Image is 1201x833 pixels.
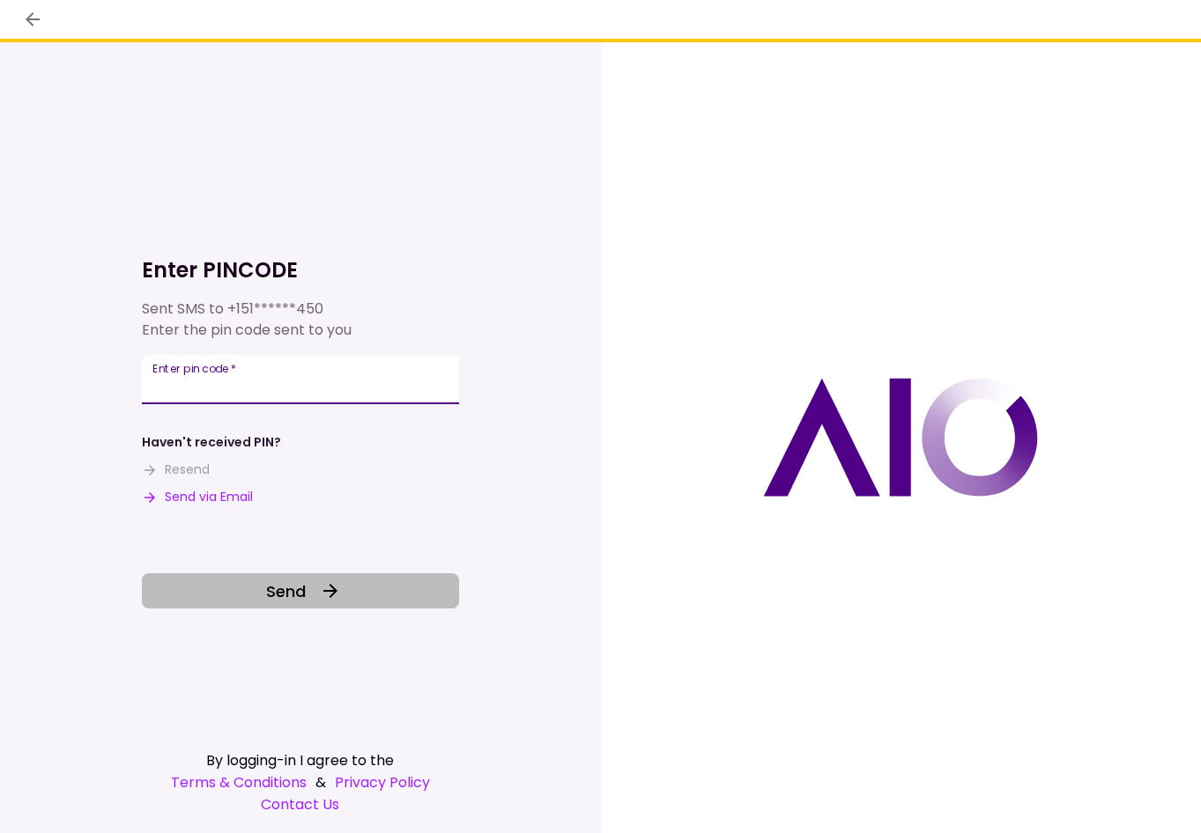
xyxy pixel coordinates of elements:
[142,461,210,479] button: Resend
[142,749,459,771] div: By logging-in I agree to the
[763,378,1038,497] img: AIO logo
[142,299,459,341] div: Sent SMS to Enter the pin code sent to you
[142,771,459,793] div: &
[142,256,459,284] h1: Enter PINCODE
[335,771,430,793] a: Privacy Policy
[142,573,459,608] button: Send
[142,488,253,506] button: Send via Email
[142,793,459,815] a: Contact Us
[171,771,307,793] a: Terms & Conditions
[266,579,306,603] span: Send
[152,361,236,376] label: Enter pin code
[18,4,48,34] button: back
[142,433,281,452] div: Haven't received PIN?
